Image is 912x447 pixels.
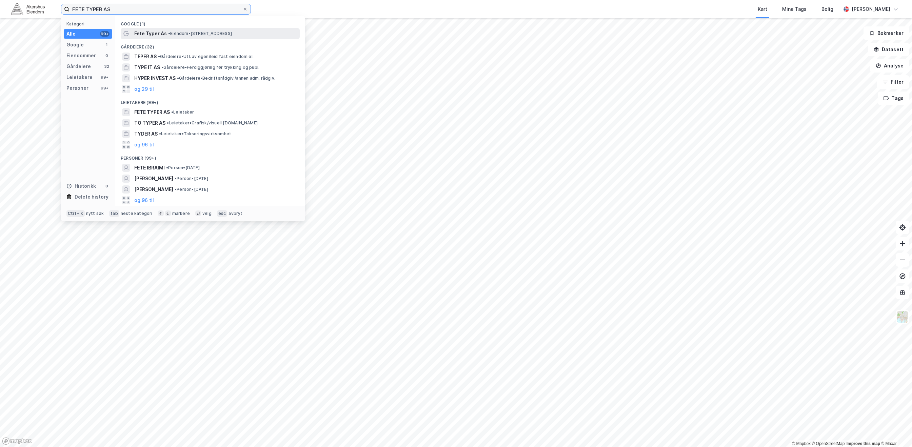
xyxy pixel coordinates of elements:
div: avbryt [229,211,242,216]
span: TYDER AS [134,130,158,138]
button: og 29 til [134,85,154,93]
span: • [175,176,177,181]
a: OpenStreetMap [812,441,845,446]
span: Gårdeiere • Ferdiggjøring før trykking og publ. [161,65,259,70]
div: markere [172,211,190,216]
span: FETE IBRAIMI [134,164,165,172]
div: Personer (99+) [115,150,305,162]
div: Alle [66,30,76,38]
span: Gårdeiere • Utl. av egen/leid fast eiendom el. [158,54,254,59]
span: • [158,54,160,59]
span: Leietaker • Grafisk/visuell [DOMAIN_NAME] [167,120,258,126]
span: TEPER AS [134,53,157,61]
div: Gårdeiere [66,62,91,70]
button: Bokmerker [864,26,909,40]
span: Gårdeiere • Bedriftsrådgiv./annen adm. rådgiv. [177,76,275,81]
div: 99+ [100,85,110,91]
div: Kart [758,5,767,13]
button: Filter [877,75,909,89]
div: Ctrl + k [66,210,85,217]
div: tab [109,210,119,217]
a: Mapbox [792,441,811,446]
span: • [159,131,161,136]
div: Google (1) [115,16,305,28]
span: Person • [DATE] [166,165,200,170]
div: Leietakere [66,73,93,81]
div: 1 [104,42,110,47]
a: Improve this map [847,441,880,446]
span: Eiendom • [STREET_ADDRESS] [168,31,232,36]
span: Leietaker • Takseringsvirksomhet [159,131,231,137]
button: og 96 til [134,196,154,204]
button: og 96 til [134,141,154,149]
div: 0 [104,53,110,58]
div: Delete history [75,193,108,201]
div: Kategori [66,21,112,26]
span: TO TYPER AS [134,119,165,127]
span: Person • [DATE] [175,176,208,181]
span: • [168,31,170,36]
div: Historikk [66,182,96,190]
div: Personer [66,84,88,92]
span: FETE TYPER AS [134,108,170,116]
div: velg [202,211,212,216]
div: neste kategori [121,211,153,216]
div: 0 [104,183,110,189]
iframe: Chat Widget [878,414,912,447]
div: Mine Tags [782,5,807,13]
div: 99+ [100,31,110,37]
a: Mapbox homepage [2,437,32,445]
div: 32 [104,64,110,69]
span: HYPER INVEST AS [134,74,176,82]
button: Datasett [868,43,909,56]
span: • [166,165,168,170]
span: • [177,76,179,81]
span: • [161,65,163,70]
span: Person • [DATE] [175,187,208,192]
div: 99+ [100,75,110,80]
div: Google [66,41,84,49]
div: Eiendommer [66,52,96,60]
div: nytt søk [86,211,104,216]
div: Gårdeiere (32) [115,39,305,51]
input: Søk på adresse, matrikkel, gårdeiere, leietakere eller personer [70,4,242,14]
span: • [175,187,177,192]
span: TYPE IT AS [134,63,160,72]
button: Tags [878,92,909,105]
button: Analyse [870,59,909,73]
span: • [171,109,173,115]
div: Leietakere (99+) [115,95,305,107]
div: [PERSON_NAME] [852,5,890,13]
img: akershus-eiendom-logo.9091f326c980b4bce74ccdd9f866810c.svg [11,3,45,15]
span: [PERSON_NAME] [134,175,173,183]
span: [PERSON_NAME] [134,185,173,194]
img: Z [896,310,909,323]
div: Kontrollprogram for chat [878,414,912,447]
div: esc [217,210,227,217]
div: Bolig [821,5,833,13]
span: Leietaker [171,109,194,115]
span: • [167,120,169,125]
span: Fete Typer As [134,29,167,38]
